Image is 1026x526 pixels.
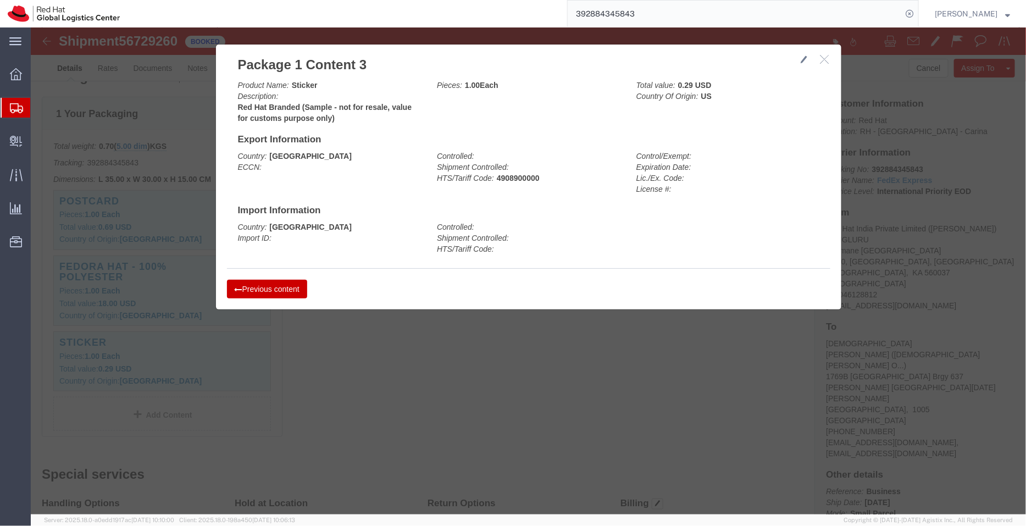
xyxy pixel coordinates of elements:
[8,5,120,22] img: logo
[568,1,902,27] input: Search for shipment number, reference number
[252,517,295,523] span: [DATE] 10:06:13
[131,517,174,523] span: [DATE] 10:10:00
[844,516,1013,525] span: Copyright © [DATE]-[DATE] Agistix Inc., All Rights Reserved
[935,8,997,20] span: Pallav Sen Gupta
[934,7,1011,20] button: [PERSON_NAME]
[31,27,1026,514] iframe: FS Legacy Container
[179,517,295,523] span: Client: 2025.18.0-198a450
[44,517,174,523] span: Server: 2025.18.0-a0edd1917ac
